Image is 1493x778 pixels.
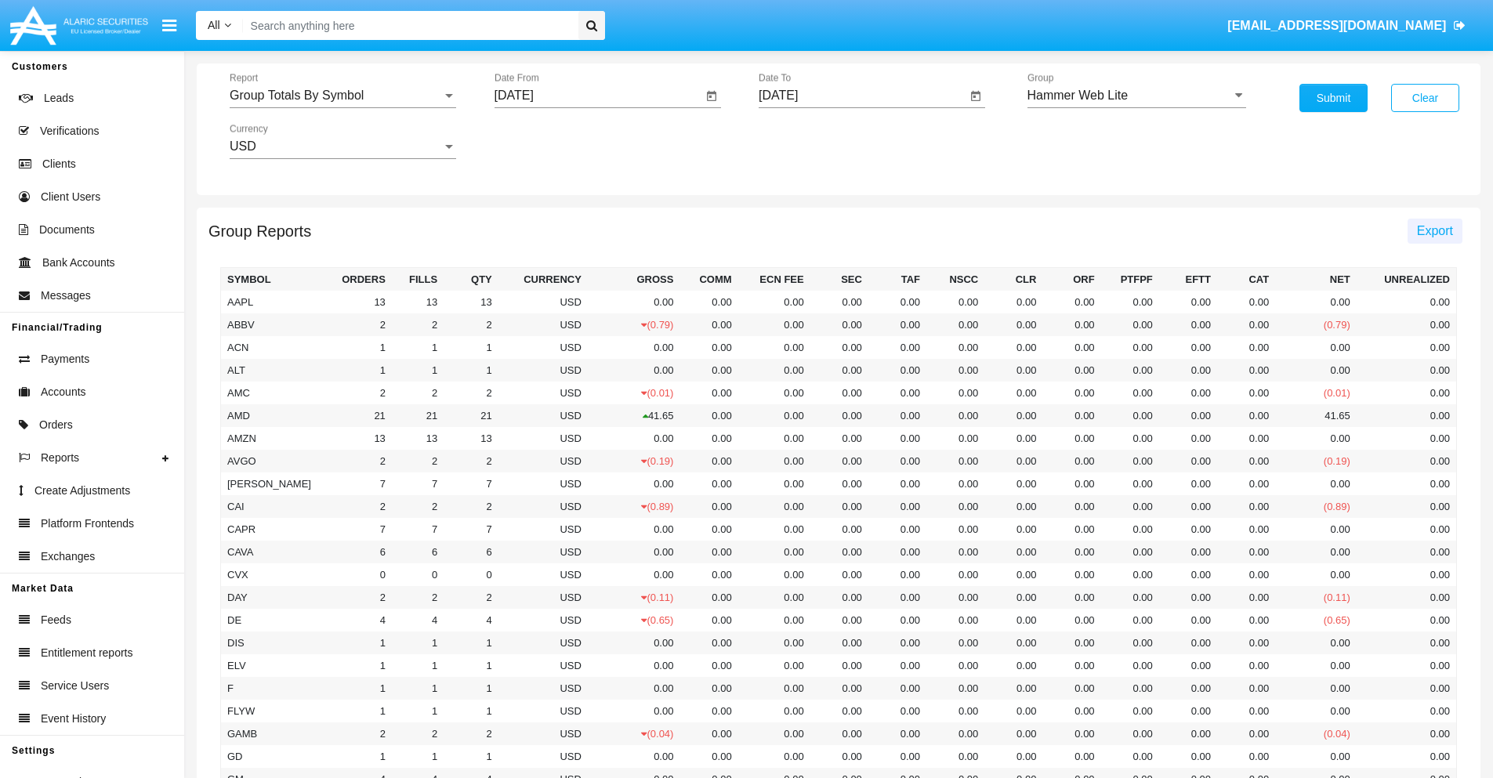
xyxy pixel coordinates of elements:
td: 0.00 [1217,495,1275,518]
h5: Group Reports [208,225,311,237]
td: USD [498,450,588,472]
td: 0.00 [1357,427,1457,450]
td: 0.00 [984,336,1042,359]
span: Exchanges [41,548,95,565]
span: Platform Frontends [41,516,134,532]
button: Submit [1299,84,1368,112]
span: Feeds [41,612,71,628]
td: 0.00 [679,404,737,427]
td: 0.00 [1275,518,1357,541]
td: ABBV [221,313,321,336]
td: [PERSON_NAME] [221,472,321,495]
td: 0.00 [926,313,984,336]
td: 0.00 [1357,450,1457,472]
td: 0.00 [1275,291,1357,313]
td: 0.00 [868,382,926,404]
td: 0.00 [738,541,810,563]
td: 0.00 [1217,404,1275,427]
td: 0.00 [738,472,810,495]
th: Currency [498,268,588,291]
td: CVX [221,563,321,586]
td: 0.00 [868,563,926,586]
td: 0.00 [926,472,984,495]
span: Clients [42,156,76,172]
td: 0.00 [1159,291,1217,313]
td: 0.00 [679,495,737,518]
td: (0.01) [588,382,680,404]
td: 0.00 [1357,563,1457,586]
td: 0.00 [926,563,984,586]
td: 0.00 [1042,495,1100,518]
td: 0.00 [1357,404,1457,427]
td: 0.00 [926,404,984,427]
td: 0.00 [868,404,926,427]
td: USD [498,404,588,427]
td: 0.00 [1101,472,1159,495]
td: 1 [321,336,392,359]
td: 0.00 [984,359,1042,382]
th: Fills [392,268,444,291]
td: 0.00 [679,291,737,313]
td: 0.00 [679,359,737,382]
span: Group Totals By Symbol [230,89,364,102]
th: Ecn Fee [738,268,810,291]
td: 0.00 [1217,518,1275,541]
td: 0.00 [679,382,737,404]
td: (0.79) [1275,313,1357,336]
td: 0.00 [810,336,868,359]
td: 0.00 [588,336,680,359]
td: 0.00 [1217,336,1275,359]
td: 13 [321,291,392,313]
td: 7 [392,472,444,495]
span: USD [230,139,256,153]
td: 0.00 [1357,472,1457,495]
td: 0.00 [1101,541,1159,563]
td: 0.00 [810,495,868,518]
td: 0.00 [810,404,868,427]
td: 13 [444,291,498,313]
td: 7 [444,518,498,541]
td: 0.00 [1042,472,1100,495]
td: 0.00 [810,427,868,450]
td: 0.00 [679,427,737,450]
td: 2 [392,313,444,336]
td: USD [498,313,588,336]
td: 0.00 [738,336,810,359]
th: Gross [588,268,680,291]
span: Documents [39,222,95,238]
td: 0.00 [1101,382,1159,404]
td: 21 [321,404,392,427]
td: 0.00 [588,541,680,563]
td: 0.00 [1042,586,1100,609]
td: 0.00 [588,359,680,382]
td: 0.00 [1357,359,1457,382]
th: EFTT [1159,268,1217,291]
th: Symbol [221,268,321,291]
button: Open calendar [702,87,721,106]
td: 0.00 [1101,518,1159,541]
td: CAI [221,495,321,518]
td: 0.00 [1159,586,1217,609]
td: 0.00 [1217,359,1275,382]
td: 0.00 [1275,472,1357,495]
td: 2 [392,495,444,518]
td: 1 [392,359,444,382]
button: Open calendar [966,87,985,106]
td: 0.00 [926,291,984,313]
td: 0.00 [1159,336,1217,359]
td: 0.00 [738,359,810,382]
td: 0.00 [1159,359,1217,382]
td: 0.00 [1275,336,1357,359]
td: 0.00 [868,336,926,359]
td: 0.00 [1042,541,1100,563]
td: 21 [392,404,444,427]
td: 0.00 [1101,586,1159,609]
td: 2 [392,586,444,609]
span: Bank Accounts [42,255,115,271]
td: 0.00 [679,313,737,336]
td: 0.00 [1357,313,1457,336]
td: 0.00 [738,427,810,450]
td: 0.00 [1159,427,1217,450]
th: NSCC [926,268,984,291]
td: 0.00 [984,382,1042,404]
